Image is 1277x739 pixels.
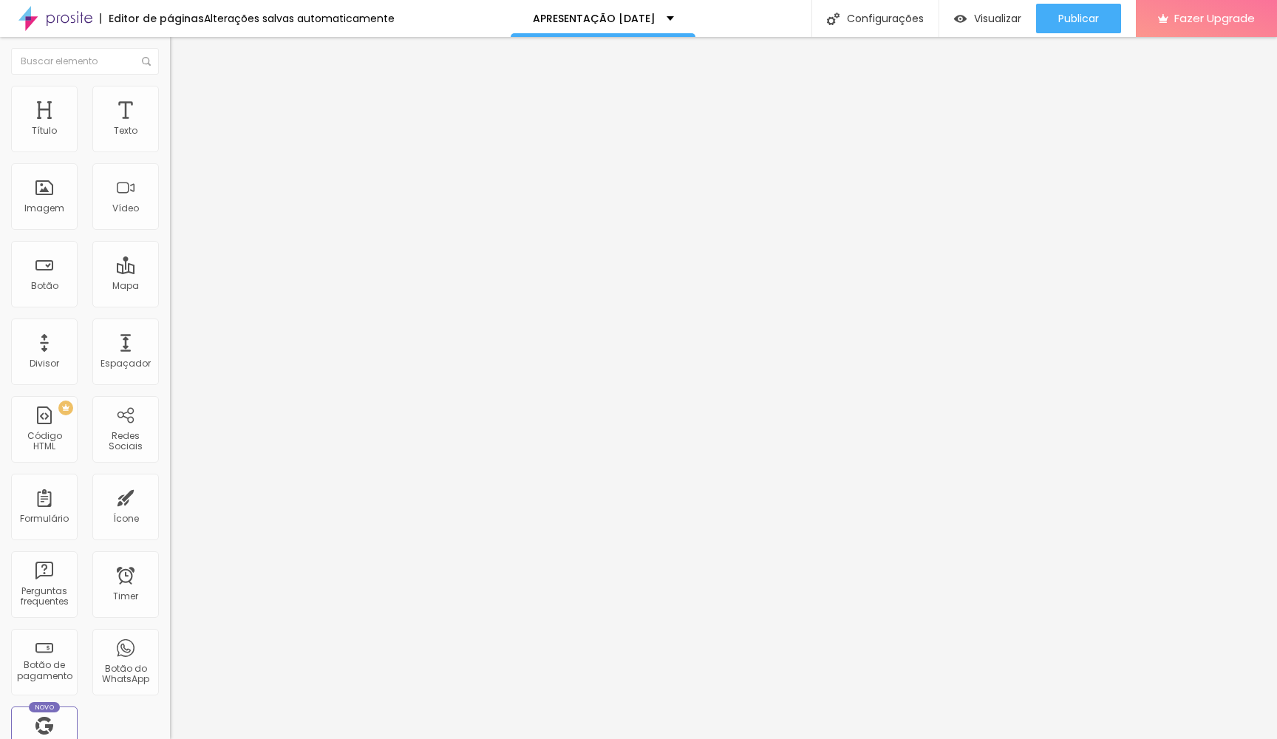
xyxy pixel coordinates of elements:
[24,203,64,214] div: Imagem
[11,48,159,75] input: Buscar elemento
[30,358,59,369] div: Divisor
[114,126,137,136] div: Texto
[1174,12,1255,24] span: Fazer Upgrade
[96,431,154,452] div: Redes Sociais
[204,13,395,24] div: Alterações salvas automaticamente
[20,514,69,524] div: Formulário
[1036,4,1121,33] button: Publicar
[533,13,655,24] p: APRESENTAÇÃO [DATE]
[15,586,73,607] div: Perguntas frequentes
[32,126,57,136] div: Título
[15,431,73,452] div: Código HTML
[96,664,154,685] div: Botão do WhatsApp
[1058,13,1099,24] span: Publicar
[101,358,151,369] div: Espaçador
[113,514,139,524] div: Ícone
[142,57,151,66] img: Icone
[939,4,1036,33] button: Visualizar
[112,203,139,214] div: Vídeo
[974,13,1021,24] span: Visualizar
[15,660,73,681] div: Botão de pagamento
[29,702,61,712] div: Novo
[113,591,138,602] div: Timer
[112,281,139,291] div: Mapa
[31,281,58,291] div: Botão
[100,13,204,24] div: Editor de páginas
[954,13,967,25] img: view-1.svg
[827,13,840,25] img: Icone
